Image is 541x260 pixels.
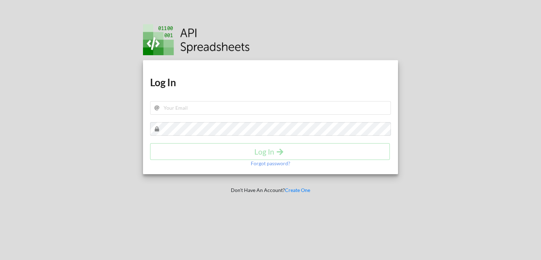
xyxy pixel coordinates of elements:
img: Logo.png [143,24,250,55]
a: Create One [285,187,310,193]
p: Don't Have An Account? [138,187,403,194]
input: Your Email [150,101,391,115]
h1: Log In [150,76,391,89]
p: Forgot password? [251,160,290,167]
